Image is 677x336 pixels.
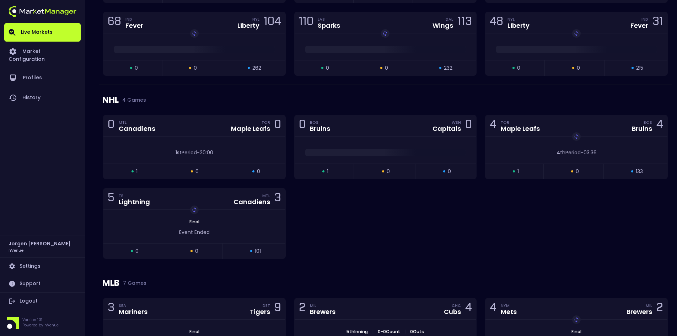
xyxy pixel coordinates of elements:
[4,258,81,275] a: Settings
[636,168,643,175] span: 133
[4,293,81,310] a: Logout
[257,168,260,175] span: 0
[432,126,461,132] div: Capitals
[501,309,517,315] div: Mets
[630,22,648,29] div: Fever
[176,149,197,156] span: 1st Period
[577,64,580,72] span: 0
[310,126,330,132] div: Bruins
[299,302,306,315] div: 2
[327,168,328,175] span: 1
[584,149,597,156] span: 03:36
[490,16,503,29] div: 48
[646,303,652,308] div: MIL
[274,192,281,206] div: 3
[192,31,197,36] img: replayImg
[465,119,472,132] div: 0
[187,219,202,225] span: Final
[385,64,388,72] span: 0
[501,303,517,308] div: NYM
[187,329,202,335] span: Final
[457,16,472,29] div: 113
[22,322,59,328] p: Powered by nVenue
[255,247,261,255] span: 101
[274,119,281,132] div: 0
[574,134,579,139] img: replayImg
[4,68,81,88] a: Profiles
[119,303,147,308] div: SEA
[465,302,472,315] div: 4
[9,247,23,253] h3: nVenue
[318,16,340,22] div: LAS
[22,317,59,322] p: Version 1.31
[318,22,340,29] div: Sparks
[644,119,652,125] div: BOS
[274,302,281,315] div: 9
[4,23,81,42] a: Live Markets
[262,119,270,125] div: TOR
[344,329,370,335] span: 5th Inning
[233,199,270,205] div: Canadiens
[4,317,81,329] div: Version 1.31Powered by nVenue
[262,193,270,198] div: MTL
[452,119,461,125] div: WSH
[119,309,147,315] div: Mariners
[4,88,81,108] a: History
[119,193,150,198] div: TB
[444,309,461,315] div: Cubs
[656,302,663,315] div: 2
[501,126,540,132] div: Maple Leafs
[197,149,200,156] span: -
[200,149,213,156] span: 20:00
[636,64,643,72] span: 215
[490,302,496,315] div: 4
[9,240,71,247] h2: Jorgen [PERSON_NAME]
[237,22,259,29] div: Liberty
[652,16,663,29] div: 31
[194,64,197,72] span: 0
[195,247,198,255] span: 0
[4,275,81,292] a: Support
[446,16,453,22] div: DAL
[370,329,376,335] span: |
[517,168,519,175] span: 1
[501,119,540,125] div: TOR
[9,6,76,17] img: logo
[452,303,461,308] div: CHC
[507,22,530,29] div: Liberty
[252,16,259,22] div: NYL
[557,149,581,156] span: 4th Period
[192,207,197,213] img: replayImg
[432,22,453,29] div: Wings
[490,119,496,132] div: 4
[119,126,155,132] div: Canadiens
[125,16,143,22] div: IND
[656,119,663,132] div: 4
[574,317,579,322] img: replayImg
[632,126,652,132] div: Bruins
[310,119,330,125] div: BOS
[376,329,402,335] span: 0 - 0 Count
[641,16,648,22] div: IND
[299,119,306,132] div: 0
[387,168,390,175] span: 0
[310,309,335,315] div: Brewers
[135,247,139,255] span: 0
[402,329,408,335] span: |
[119,97,146,103] span: 4 Games
[326,64,329,72] span: 0
[108,192,114,206] div: 5
[119,119,155,125] div: MTL
[250,309,270,315] div: Tigers
[581,149,584,156] span: -
[4,42,81,68] a: Market Configuration
[408,329,426,335] span: 0 Outs
[195,168,199,175] span: 0
[444,64,452,72] span: 232
[264,16,281,29] div: 104
[125,22,143,29] div: Fever
[252,64,261,72] span: 262
[310,303,335,308] div: MIL
[136,168,138,175] span: 1
[507,16,530,22] div: NYL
